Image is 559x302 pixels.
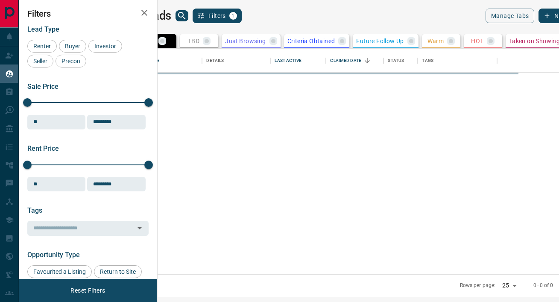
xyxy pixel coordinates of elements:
[27,206,42,214] span: Tags
[533,282,553,289] p: 0–0 of 0
[30,268,89,275] span: Favourited a Listing
[142,49,202,73] div: Name
[275,49,301,73] div: Last Active
[59,40,86,53] div: Buyer
[471,38,483,44] p: HOT
[326,49,383,73] div: Claimed Date
[56,55,86,67] div: Precon
[62,43,83,50] span: Buyer
[356,38,404,44] p: Future Follow Up
[27,55,53,67] div: Seller
[134,222,146,234] button: Open
[206,49,224,73] div: Details
[91,43,119,50] span: Investor
[287,38,335,44] p: Criteria Obtained
[27,82,59,91] span: Sale Price
[499,279,519,292] div: 25
[27,251,80,259] span: Opportunity Type
[27,25,59,33] span: Lead Type
[422,49,433,73] div: Tags
[388,49,404,73] div: Status
[460,282,496,289] p: Rows per page:
[383,49,418,73] div: Status
[202,49,270,73] div: Details
[427,38,444,44] p: Warm
[27,144,59,152] span: Rent Price
[418,49,497,73] div: Tags
[193,9,242,23] button: Filters1
[59,58,83,65] span: Precon
[97,268,139,275] span: Return to Site
[65,283,111,298] button: Reset Filters
[270,49,326,73] div: Last Active
[225,38,266,44] p: Just Browsing
[176,10,188,21] button: search button
[330,49,361,73] div: Claimed Date
[188,38,199,44] p: TBD
[27,265,92,278] div: Favourited a Listing
[361,55,373,67] button: Sort
[94,265,142,278] div: Return to Site
[230,13,236,19] span: 1
[27,40,57,53] div: Renter
[30,58,50,65] span: Seller
[88,40,122,53] div: Investor
[27,9,149,19] h2: Filters
[30,43,54,50] span: Renter
[486,9,534,23] button: Manage Tabs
